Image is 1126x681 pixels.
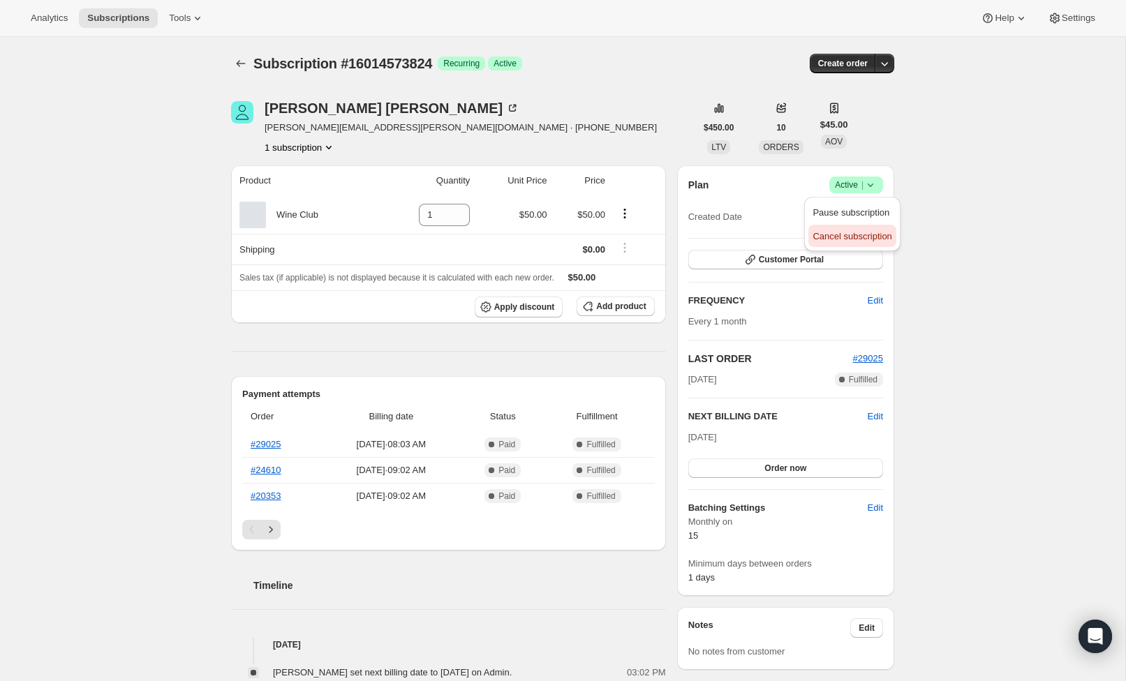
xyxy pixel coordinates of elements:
a: #29025 [251,439,281,449]
button: Analytics [22,8,76,28]
span: [PERSON_NAME][EMAIL_ADDRESS][PERSON_NAME][DOMAIN_NAME] · [PHONE_NUMBER] [265,121,657,135]
button: Product actions [614,206,636,221]
span: [DATE] · 08:03 AM [325,437,458,451]
button: Tools [161,8,213,28]
a: #20353 [251,491,281,501]
span: [DATE] [688,373,717,387]
h4: [DATE] [231,638,666,652]
span: [DATE] [688,432,717,442]
span: Edit [859,622,875,634]
span: $0.00 [582,244,605,255]
button: Subscriptions [231,54,251,73]
span: Subscriptions [87,13,149,24]
span: [PERSON_NAME] set next billing date to [DATE] on Admin. [273,667,512,678]
nav: Pagination [242,520,655,539]
span: Paid [498,465,515,476]
span: LTV [711,142,726,152]
span: $50.00 [577,209,605,220]
span: Fulfilled [586,491,615,502]
span: 1 days [688,572,715,583]
th: Price [551,165,609,196]
a: #24610 [251,465,281,475]
button: Help [972,8,1036,28]
button: Apply discount [475,297,563,317]
span: Active [835,178,877,192]
h2: NEXT BILLING DATE [688,410,868,424]
span: Add product [596,301,646,312]
span: Fulfillment [548,410,646,424]
span: Michelle Neiderman [231,101,253,124]
span: Status [466,410,540,424]
th: Unit Price [474,165,551,196]
span: Customer Portal [759,254,824,265]
th: Order [242,401,320,432]
span: #29025 [853,353,883,364]
button: Product actions [265,140,336,154]
span: $450.00 [704,122,734,133]
span: Billing date [325,410,458,424]
span: No notes from customer [688,646,785,657]
button: #29025 [853,352,883,366]
span: Active [494,58,517,69]
button: Edit [859,290,891,312]
span: Tools [169,13,191,24]
h6: Batching Settings [688,501,868,515]
h2: FREQUENCY [688,294,868,308]
button: Settings [1039,8,1104,28]
span: Pause subscription [813,207,889,218]
th: Quantity [378,165,474,196]
button: Cancel subscription [808,225,896,247]
h2: Payment attempts [242,387,655,401]
span: | [861,179,864,190]
span: Fulfilled [586,439,615,450]
span: Paid [498,491,515,502]
span: Every 1 month [688,316,747,327]
span: AOV [825,137,843,147]
span: Recurring [443,58,480,69]
h2: Plan [688,178,709,192]
button: Pause subscription [808,201,896,223]
span: Created Date [688,210,742,224]
span: Cancel subscription [813,231,891,241]
span: Edit [868,294,883,308]
span: Create order [818,58,868,69]
th: Shipping [231,234,378,264]
span: Paid [498,439,515,450]
span: $50.00 [568,272,596,283]
span: Monthly on [688,515,883,529]
span: 10 [776,122,785,133]
span: $50.00 [519,209,547,220]
button: Order now [688,458,883,478]
h3: Notes [688,618,851,638]
span: Fulfilled [849,374,877,385]
div: Open Intercom Messenger [1079,620,1112,653]
span: Edit [868,501,883,515]
div: Wine Club [266,208,318,222]
button: Edit [859,497,891,519]
span: Edit [868,410,883,424]
span: Fulfilled [586,465,615,476]
button: 10 [768,118,794,137]
span: 03:02 PM [627,666,666,680]
div: [PERSON_NAME] [PERSON_NAME] [265,101,519,115]
span: Analytics [31,13,68,24]
span: Subscription #16014573824 [253,56,432,71]
button: $450.00 [695,118,742,137]
button: Customer Portal [688,250,883,269]
h2: LAST ORDER [688,352,853,366]
button: Next [261,520,281,539]
span: ORDERS [763,142,799,152]
span: 15 [688,530,698,541]
span: Sales tax (if applicable) is not displayed because it is calculated with each new order. [239,273,554,283]
span: $45.00 [820,118,848,132]
button: Shipping actions [614,240,636,255]
button: Add product [577,297,654,316]
button: Edit [850,618,883,638]
span: [DATE] · 09:02 AM [325,489,458,503]
span: Help [995,13,1014,24]
h2: Timeline [253,578,666,592]
th: Product [231,165,378,196]
span: Settings [1062,13,1095,24]
span: Apply discount [494,301,555,313]
button: Create order [810,54,876,73]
